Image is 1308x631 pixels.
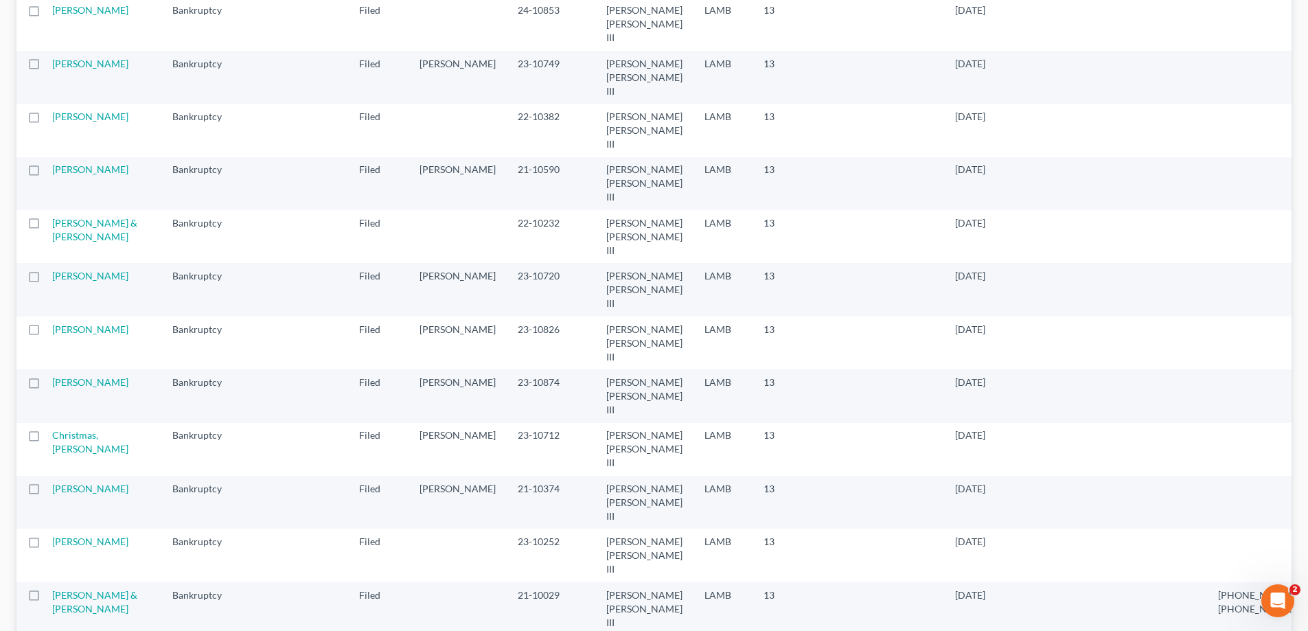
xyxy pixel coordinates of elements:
td: [DATE] [944,104,1024,157]
td: 13 [753,529,821,582]
td: LAMB [693,317,753,369]
td: [PERSON_NAME] [409,317,507,369]
a: [PERSON_NAME] & [PERSON_NAME] [52,589,137,615]
td: 13 [753,210,821,263]
td: [PERSON_NAME] [PERSON_NAME] III [595,476,693,529]
a: [PERSON_NAME] [52,483,128,494]
pre: [PHONE_NUMBER] [PHONE_NUMBER] [1218,588,1303,616]
td: 13 [753,263,821,316]
td: 23-10749 [507,51,595,104]
td: 13 [753,104,821,157]
td: 23-10720 [507,263,595,316]
td: [PERSON_NAME] [409,476,507,529]
td: Bankruptcy [161,529,247,582]
td: LAMB [693,529,753,582]
td: [DATE] [944,369,1024,422]
td: Bankruptcy [161,210,247,263]
a: [PERSON_NAME] [52,376,128,388]
td: Filed [348,104,409,157]
td: [PERSON_NAME] [409,263,507,316]
td: [PERSON_NAME] [PERSON_NAME] III [595,104,693,157]
span: 2 [1289,584,1300,595]
td: Bankruptcy [161,369,247,422]
td: [DATE] [944,157,1024,210]
td: 23-10712 [507,423,595,476]
td: Filed [348,423,409,476]
td: 21-10590 [507,157,595,210]
td: [PERSON_NAME] [PERSON_NAME] III [595,423,693,476]
td: Filed [348,317,409,369]
a: [PERSON_NAME] [52,58,128,69]
td: [DATE] [944,529,1024,582]
td: [PERSON_NAME] [409,51,507,104]
td: Bankruptcy [161,104,247,157]
a: Christmas, [PERSON_NAME] [52,429,128,455]
td: 22-10382 [507,104,595,157]
td: Filed [348,369,409,422]
td: 23-10252 [507,529,595,582]
td: Bankruptcy [161,476,247,529]
td: [DATE] [944,317,1024,369]
td: 13 [753,51,821,104]
a: [PERSON_NAME] [52,4,128,16]
td: 23-10826 [507,317,595,369]
td: Filed [348,529,409,582]
td: [PERSON_NAME] [PERSON_NAME] III [595,369,693,422]
td: 21-10374 [507,476,595,529]
td: Filed [348,51,409,104]
td: LAMB [693,263,753,316]
td: [PERSON_NAME] [PERSON_NAME] III [595,157,693,210]
td: [DATE] [944,210,1024,263]
iframe: Intercom live chat [1261,584,1294,617]
a: [PERSON_NAME] [52,536,128,547]
a: [PERSON_NAME] [52,111,128,122]
td: [PERSON_NAME] [PERSON_NAME] III [595,263,693,316]
td: Bankruptcy [161,157,247,210]
a: [PERSON_NAME] [52,163,128,175]
td: [PERSON_NAME] [PERSON_NAME] III [595,51,693,104]
a: [PERSON_NAME] [52,270,128,282]
a: [PERSON_NAME] & [PERSON_NAME] [52,217,137,242]
td: LAMB [693,157,753,210]
a: [PERSON_NAME] [52,323,128,335]
td: [DATE] [944,263,1024,316]
td: LAMB [693,423,753,476]
td: LAMB [693,104,753,157]
td: Filed [348,476,409,529]
td: [DATE] [944,476,1024,529]
td: Filed [348,157,409,210]
td: Bankruptcy [161,317,247,369]
td: Bankruptcy [161,423,247,476]
td: Bankruptcy [161,51,247,104]
td: 22-10232 [507,210,595,263]
td: Filed [348,263,409,316]
td: [DATE] [944,423,1024,476]
td: 13 [753,369,821,422]
td: 13 [753,317,821,369]
td: [PERSON_NAME] [409,423,507,476]
td: 13 [753,157,821,210]
td: 13 [753,476,821,529]
td: [PERSON_NAME] [PERSON_NAME] III [595,317,693,369]
td: Filed [348,210,409,263]
td: [PERSON_NAME] [PERSON_NAME] III [595,210,693,263]
td: Bankruptcy [161,263,247,316]
td: [DATE] [944,51,1024,104]
td: LAMB [693,51,753,104]
td: [PERSON_NAME] [409,369,507,422]
td: 23-10874 [507,369,595,422]
td: LAMB [693,210,753,263]
td: LAMB [693,476,753,529]
td: LAMB [693,369,753,422]
td: [PERSON_NAME] [PERSON_NAME] III [595,529,693,582]
td: [PERSON_NAME] [409,157,507,210]
td: 13 [753,423,821,476]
